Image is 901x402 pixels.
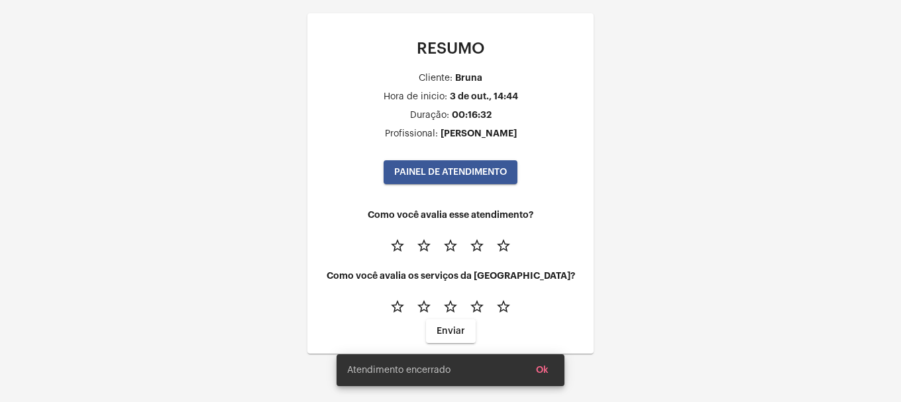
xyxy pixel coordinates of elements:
[410,111,449,121] div: Duração:
[496,299,511,315] mat-icon: star_border
[443,238,458,254] mat-icon: star_border
[496,238,511,254] mat-icon: star_border
[390,238,405,254] mat-icon: star_border
[450,91,518,101] div: 3 de out., 14:44
[443,299,458,315] mat-icon: star_border
[469,299,485,315] mat-icon: star_border
[318,271,583,281] h4: Como você avalia os serviços da [GEOGRAPHIC_DATA]?
[318,210,583,220] h4: Como você avalia esse atendimento?
[452,110,492,120] div: 00:16:32
[441,128,517,138] div: [PERSON_NAME]
[426,319,476,343] button: Enviar
[394,168,507,177] span: PAINEL DE ATENDIMENTO
[455,73,482,83] div: Bruna
[390,299,405,315] mat-icon: star_border
[469,238,485,254] mat-icon: star_border
[384,160,517,184] button: PAINEL DE ATENDIMENTO
[318,40,583,57] p: RESUMO
[416,238,432,254] mat-icon: star_border
[347,364,450,377] span: Atendimento encerrado
[419,74,452,83] div: Cliente:
[384,92,447,102] div: Hora de inicio:
[437,327,465,336] span: Enviar
[385,129,438,139] div: Profissional:
[536,366,549,375] span: Ok
[416,299,432,315] mat-icon: star_border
